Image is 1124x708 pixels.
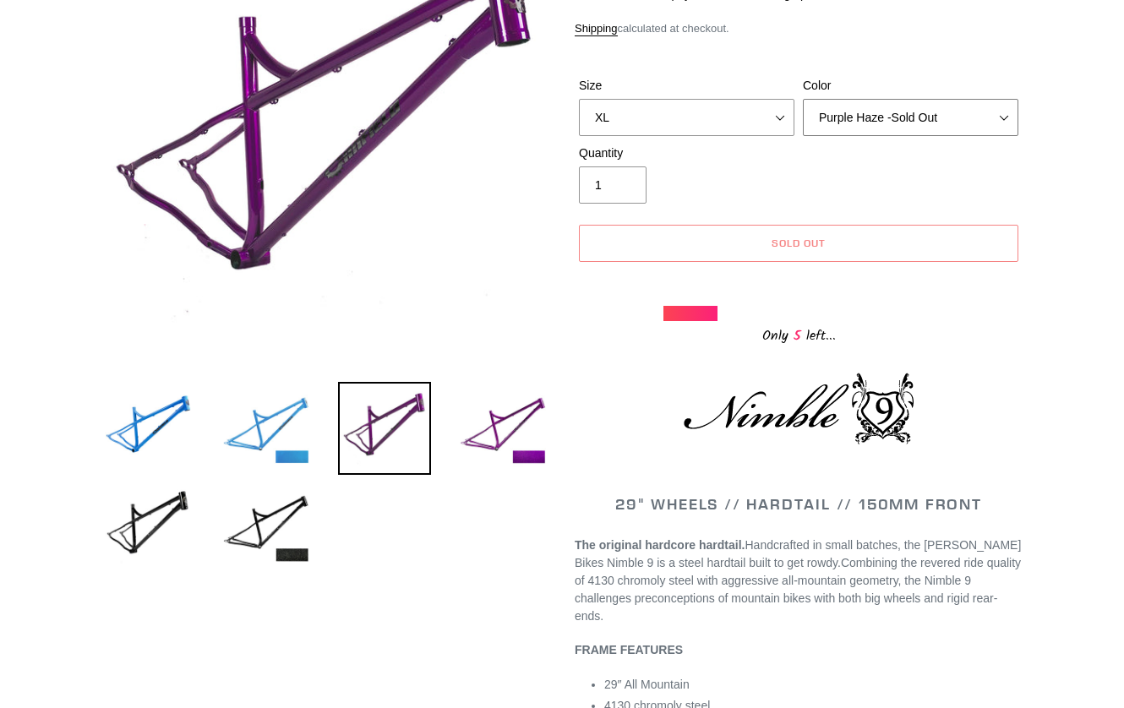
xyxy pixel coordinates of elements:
[579,144,794,162] label: Quantity
[579,77,794,95] label: Size
[772,237,826,249] span: Sold out
[615,494,982,514] span: 29" WHEELS // HARDTAIL // 150MM FRONT
[604,678,690,691] span: 29″ All Mountain
[575,556,1021,623] span: Combining the revered ride quality of 4130 chromoly steel with aggressive all-mountain geometry, ...
[101,382,194,475] img: Load image into Gallery viewer, NIMBLE 9 - Frameset
[663,321,934,347] div: Only left...
[338,382,431,475] img: Load image into Gallery viewer, NIMBLE 9 - Frameset
[220,480,313,573] img: Load image into Gallery viewer, NIMBLE 9 - Frameset
[579,225,1018,262] button: Sold out
[575,538,745,552] strong: The original hardcore hardtail.
[575,22,618,36] a: Shipping
[575,20,1023,37] div: calculated at checkout.
[456,382,549,475] img: Load image into Gallery viewer, NIMBLE 9 - Frameset
[575,643,683,656] b: FRAME FEATURES
[803,77,1018,95] label: Color
[788,325,806,346] span: 5
[220,382,313,475] img: Load image into Gallery viewer, NIMBLE 9 - Frameset
[101,480,194,573] img: Load image into Gallery viewer, NIMBLE 9 - Frameset
[575,538,1021,569] span: Handcrafted in small batches, the [PERSON_NAME] Bikes Nimble 9 is a steel hardtail built to get r...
